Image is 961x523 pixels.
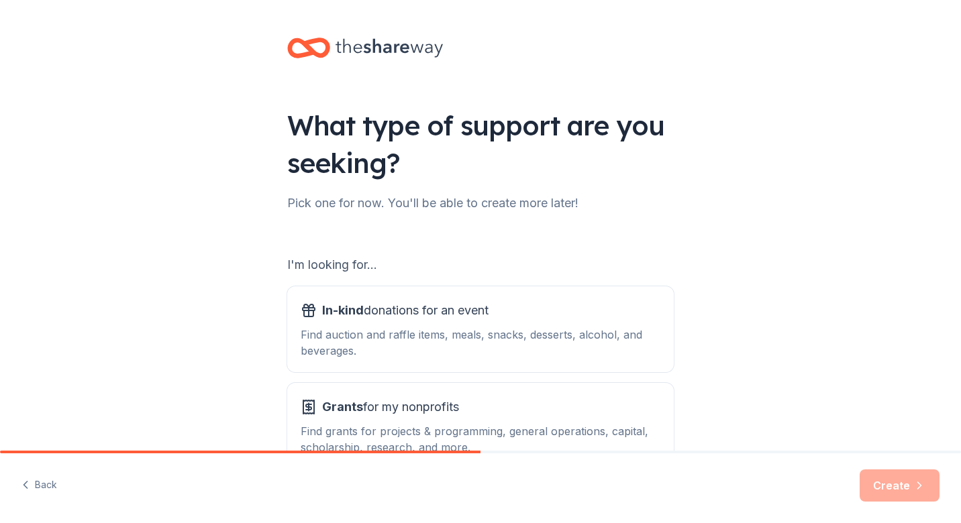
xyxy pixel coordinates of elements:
div: Find grants for projects & programming, general operations, capital, scholarship, research, and m... [301,423,660,455]
button: In-kinddonations for an eventFind auction and raffle items, meals, snacks, desserts, alcohol, and... [287,286,674,372]
div: Find auction and raffle items, meals, snacks, desserts, alcohol, and beverages. [301,327,660,359]
div: What type of support are you seeking? [287,107,674,182]
div: Pick one for now. You'll be able to create more later! [287,192,674,214]
div: I'm looking for... [287,254,674,276]
span: In-kind [322,303,364,317]
button: Grantsfor my nonprofitsFind grants for projects & programming, general operations, capital, schol... [287,383,674,469]
span: Grants [322,400,363,414]
button: Back [21,471,57,500]
span: for my nonprofits [322,396,459,418]
span: donations for an event [322,300,489,321]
